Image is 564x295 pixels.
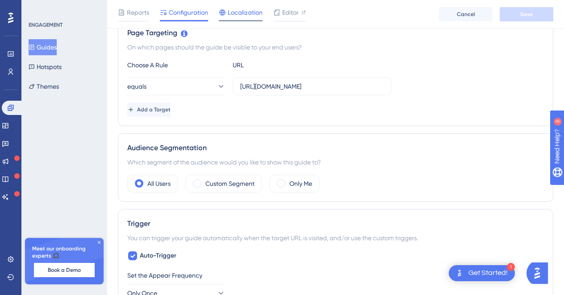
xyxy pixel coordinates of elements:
div: 1 [507,263,515,271]
span: Save [520,11,533,18]
div: Choose A Rule [127,60,226,70]
button: Cancel [439,7,493,21]
button: equals [127,78,226,95]
span: Meet our onboarding experts 🎧 [32,245,96,259]
span: Auto-Trigger [140,250,176,261]
span: Book a Demo [48,266,81,274]
span: Need Help? [21,2,56,13]
input: yourwebsite.com/path [240,82,384,91]
div: Which segment of the audience would you like to show this guide to? [127,157,544,168]
div: Set the Appear Frequency [127,270,544,281]
label: All Users [147,178,171,189]
div: Get Started! [468,268,508,278]
iframe: UserGuiding AI Assistant Launcher [526,260,553,287]
span: Reports [127,7,149,18]
div: You can trigger your guide automatically when the target URL is visited, and/or use the custom tr... [127,233,544,243]
span: Localization [228,7,263,18]
div: Open Get Started! checklist, remaining modules: 1 [449,265,515,281]
button: Themes [29,78,59,94]
img: launcher-image-alternative-text [454,268,465,279]
span: Editor [282,7,299,18]
button: Save [500,7,553,21]
div: On which pages should the guide be visible to your end users? [127,42,544,53]
button: Guides [29,39,57,55]
label: Custom Segment [205,178,255,189]
span: Cancel [457,11,475,18]
div: 3 [62,4,65,12]
button: Hotspots [29,59,62,75]
span: Configuration [169,7,208,18]
div: Audience Segmentation [127,143,544,153]
button: Book a Demo [34,263,95,277]
div: Trigger [127,218,544,229]
span: Add a Target [137,106,171,113]
span: equals [127,81,146,92]
div: ENGAGEMENT [29,21,63,29]
div: Page Targeting [127,28,544,38]
button: Add a Target [127,102,171,117]
div: URL [233,60,331,70]
label: Only Me [289,178,312,189]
